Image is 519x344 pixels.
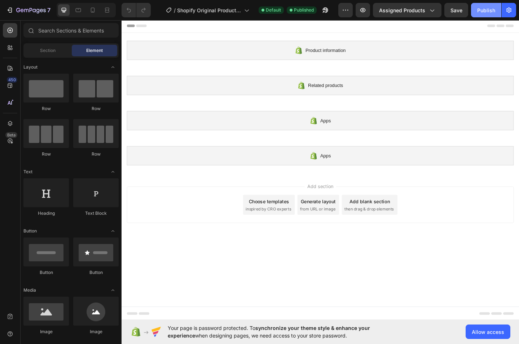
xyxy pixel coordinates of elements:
div: Generate layout [195,195,233,202]
span: Toggle open [107,225,119,237]
span: Media [23,287,36,293]
div: 450 [7,77,17,83]
span: Published [294,7,314,13]
span: Toggle open [107,284,119,296]
span: Assigned Products [379,6,425,14]
span: Section [40,47,56,54]
span: / [174,6,176,14]
span: Default [266,7,281,13]
div: Image [23,328,69,335]
span: inspired by CRO experts [135,204,185,210]
span: Product information [200,30,244,38]
div: Beta [5,132,17,138]
button: Save [444,3,468,17]
span: Button [23,228,37,234]
div: Add blank section [248,195,292,202]
button: Publish [471,3,501,17]
span: Toggle open [107,166,119,178]
div: Button [23,269,69,276]
span: Element [86,47,103,54]
span: Allow access [472,328,504,336]
button: 7 [3,3,54,17]
div: Row [23,151,69,157]
div: Row [73,105,119,112]
div: Undo/Redo [122,3,151,17]
span: Your page is password protected. To when designing pages, we need access to your store password. [168,324,398,339]
span: Apps [216,144,228,153]
span: Layout [23,64,38,70]
span: Save [450,7,462,13]
button: Allow access [466,325,510,339]
span: Add section [199,178,234,186]
iframe: Design area [122,19,519,321]
div: Button [73,269,119,276]
span: from URL or image [194,204,233,210]
span: Related products [203,68,241,77]
p: 7 [47,6,50,14]
input: Search Sections & Elements [23,23,119,38]
span: Toggle open [107,61,119,73]
div: Row [73,151,119,157]
span: synchronize your theme style & enhance your experience [168,325,370,339]
div: Text Block [73,210,119,217]
button: Assigned Products [373,3,441,17]
span: then drag & drop elements [243,204,296,210]
span: Apps [216,106,228,115]
div: Row [23,105,69,112]
div: Publish [477,6,495,14]
span: Text [23,169,32,175]
div: Choose templates [139,195,182,202]
span: Shopify Original Product Template [177,6,241,14]
div: Heading [23,210,69,217]
div: Image [73,328,119,335]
